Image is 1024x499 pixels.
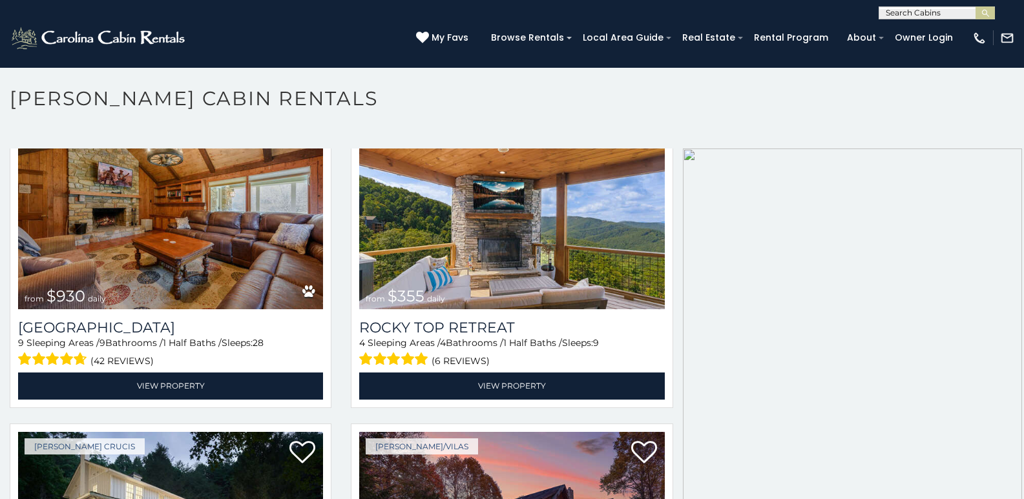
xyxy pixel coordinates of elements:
span: $930 [47,287,85,305]
span: My Favs [432,31,468,45]
a: [PERSON_NAME] Crucis [25,438,145,454]
span: 4 [440,337,446,349]
a: Local Area Guide [576,28,670,48]
div: Sleeping Areas / Bathrooms / Sleeps: [359,336,664,369]
span: 1 Half Baths / [163,337,222,349]
span: $355 [388,287,424,305]
img: mail-regular-white.png [1000,31,1014,45]
a: Appalachian Mountain Lodge from $930 daily [18,105,323,309]
a: View Property [359,372,664,399]
span: 1 Half Baths / [503,337,562,349]
a: Rocky Top Retreat [359,319,664,336]
a: Add to favorites [631,440,657,467]
img: phone-regular-white.png [972,31,987,45]
span: from [25,294,44,303]
div: Sleeping Areas / Bathrooms / Sleeps: [18,336,323,369]
span: from [366,294,385,303]
span: 9 [99,337,105,349]
a: [GEOGRAPHIC_DATA] [18,319,323,336]
a: Rocky Top Retreat from $355 daily [359,105,664,309]
span: 9 [18,337,24,349]
a: Browse Rentals [485,28,570,48]
a: About [841,28,883,48]
span: daily [427,294,445,303]
img: Rocky Top Retreat [359,105,664,309]
h3: Appalachian Mountain Lodge [18,319,323,336]
a: Real Estate [676,28,742,48]
span: 28 [253,337,264,349]
a: Owner Login [888,28,959,48]
img: Appalachian Mountain Lodge [18,105,323,309]
span: (42 reviews) [90,352,154,369]
a: View Property [18,372,323,399]
span: daily [88,294,106,303]
a: Rental Program [747,28,835,48]
img: White-1-2.png [10,25,189,51]
a: My Favs [416,31,472,45]
span: (6 reviews) [432,352,490,369]
a: [PERSON_NAME]/Vilas [366,438,478,454]
span: 9 [593,337,599,349]
span: 4 [359,337,365,349]
a: Add to favorites [289,440,315,467]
